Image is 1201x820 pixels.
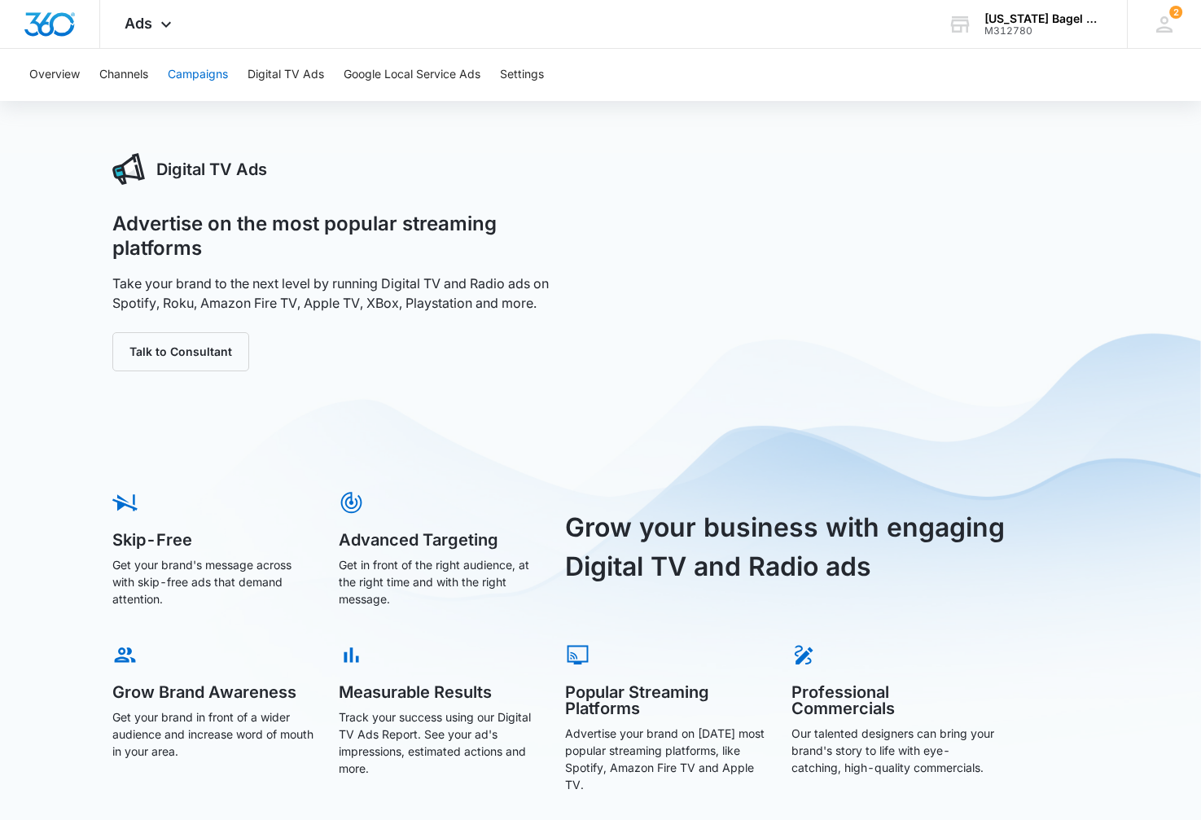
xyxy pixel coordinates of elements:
[339,684,542,700] h5: Measurable Results
[500,49,544,101] button: Settings
[112,684,316,700] h5: Grow Brand Awareness
[565,725,769,793] p: Advertise your brand on [DATE] most popular streaming platforms, like Spotify, Amazon Fire TV and...
[29,49,80,101] button: Overview
[156,157,267,182] h3: Digital TV Ads
[984,25,1103,37] div: account id
[112,556,316,607] p: Get your brand's message across with skip-free ads that demand attention.
[99,49,148,101] button: Channels
[1169,6,1182,19] div: notifications count
[112,274,583,313] p: Take your brand to the next level by running Digital TV and Radio ads on Spotify, Roku, Amazon Fi...
[112,532,316,548] h5: Skip-Free
[339,532,542,548] h5: Advanced Targeting
[565,508,1023,586] h3: Grow your business with engaging Digital TV and Radio ads
[791,725,995,776] p: Our talented designers can bring your brand's story to life with eye-catching, high-quality comme...
[248,49,324,101] button: Digital TV Ads
[565,684,769,717] h5: Popular Streaming Platforms
[984,12,1103,25] div: account name
[791,684,995,717] h5: Professional Commercials
[112,332,249,371] button: Talk to Consultant
[125,15,152,32] span: Ads
[112,212,583,261] h1: Advertise on the most popular streaming platforms
[168,49,228,101] button: Campaigns
[339,556,542,607] p: Get in front of the right audience, at the right time and with the right message.
[112,708,316,760] p: Get your brand in front of a wider audience and increase word of mouth in your area.
[339,708,542,777] p: Track your success using our Digital TV Ads Report. See your ad's impressions, estimated actions ...
[344,49,480,101] button: Google Local Service Ads
[1169,6,1182,19] span: 2
[619,153,1089,418] iframe: 5 Reasons Why Digital TV Works So Well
